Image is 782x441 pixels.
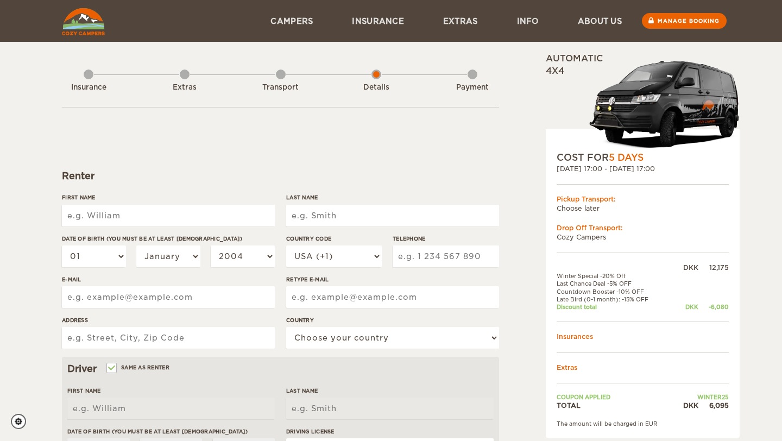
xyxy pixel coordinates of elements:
[155,83,215,93] div: Extras
[557,164,729,173] div: [DATE] 17:00 - [DATE] 17:00
[672,303,698,311] div: DKK
[286,387,494,395] label: Last Name
[346,83,406,93] div: Details
[62,286,275,308] input: e.g. example@example.com
[557,332,729,341] td: Insurances
[672,401,698,410] div: DKK
[62,316,275,324] label: Address
[557,272,672,280] td: Winter Special -20% Off
[67,398,275,419] input: e.g. William
[62,275,275,283] label: E-mail
[672,393,729,401] td: WINTER25
[557,393,672,401] td: Coupon applied
[557,363,729,372] td: Extras
[62,205,275,226] input: e.g. William
[557,288,672,295] td: Countdown Booster -10% OFF
[557,280,672,287] td: Last Chance Deal -5% OFF
[557,295,672,303] td: Late Bird (0-1 month): -15% OFF
[286,193,499,201] label: Last Name
[286,235,382,243] label: Country Code
[557,232,729,242] td: Cozy Campers
[286,316,499,324] label: Country
[62,327,275,349] input: e.g. Street, City, Zip Code
[557,420,729,427] div: The amount will be charged in EUR
[557,223,729,232] div: Drop Off Transport:
[698,263,729,272] div: 12,175
[67,362,494,375] div: Driver
[557,204,729,213] td: Choose later
[609,152,644,163] span: 5 Days
[672,263,698,272] div: DKK
[286,275,499,283] label: Retype E-mail
[286,286,499,308] input: e.g. example@example.com
[251,83,311,93] div: Transport
[62,169,499,182] div: Renter
[557,303,672,311] td: Discount total
[642,13,727,29] a: Manage booking
[286,427,494,436] label: Driving License
[286,205,499,226] input: e.g. Smith
[59,83,118,93] div: Insurance
[698,303,729,311] div: -6,080
[698,401,729,410] div: 6,095
[67,427,275,436] label: Date of birth (You must be at least [DEMOGRAPHIC_DATA])
[286,398,494,419] input: e.g. Smith
[11,414,33,429] a: Cookie settings
[108,366,115,373] input: Same as renter
[62,193,275,201] label: First Name
[393,235,499,243] label: Telephone
[62,8,105,35] img: Cozy Campers
[557,151,729,164] div: COST FOR
[557,194,729,204] div: Pickup Transport:
[546,53,740,151] div: Automatic 4x4
[589,56,740,151] img: stor-stuttur-old-new-5.png
[67,387,275,395] label: First Name
[557,401,672,410] td: TOTAL
[393,245,499,267] input: e.g. 1 234 567 890
[443,83,502,93] div: Payment
[108,362,169,373] label: Same as renter
[62,235,275,243] label: Date of birth (You must be at least [DEMOGRAPHIC_DATA])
